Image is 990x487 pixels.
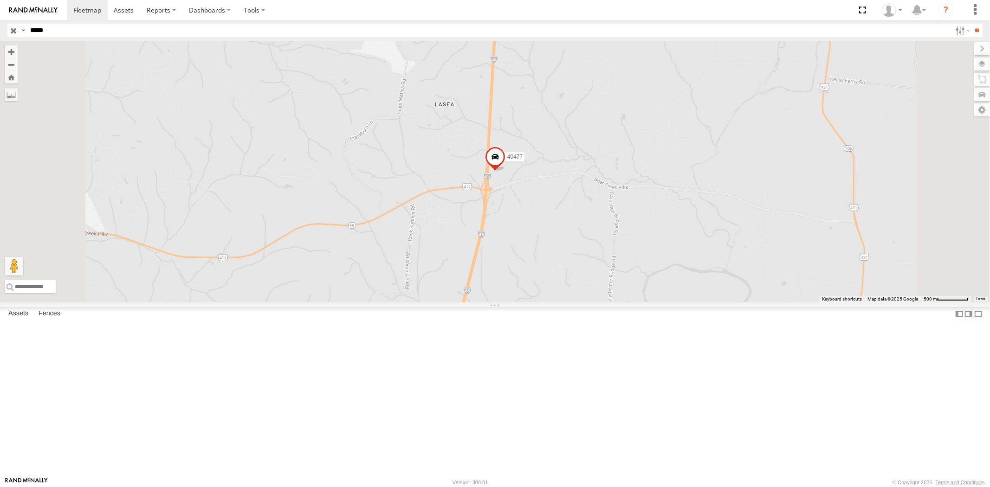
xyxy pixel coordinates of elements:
[5,45,18,58] button: Zoom in
[822,296,862,302] button: Keyboard shortcuts
[952,24,972,37] label: Search Filter Options
[19,24,27,37] label: Search Query
[4,308,33,320] label: Assets
[34,308,65,320] label: Fences
[893,480,985,485] div: © Copyright 2025 -
[5,257,23,276] button: Drag Pegman onto the map to open Street View
[974,307,983,320] label: Hide Summary Table
[9,7,58,13] img: rand-logo.svg
[924,296,937,301] span: 500 m
[879,3,906,17] div: Victor Sanchez
[921,296,971,302] button: Map Scale: 500 m per 64 pixels
[964,307,973,320] label: Dock Summary Table to the Right
[974,103,990,116] label: Map Settings
[5,71,18,83] button: Zoom Home
[5,478,48,487] a: Visit our Website
[507,154,522,160] span: 40477
[5,58,18,71] button: Zoom out
[5,88,18,101] label: Measure
[453,480,488,485] div: Version: 308.01
[955,307,964,320] label: Dock Summary Table to the Left
[936,480,985,485] a: Terms and Conditions
[938,3,953,18] i: ?
[976,297,986,301] a: Terms (opens in new tab)
[867,296,918,301] span: Map data ©2025 Google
